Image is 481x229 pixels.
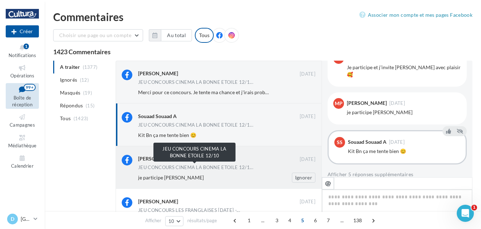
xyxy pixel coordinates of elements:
[335,100,343,107] span: MP
[145,217,161,224] span: Afficher
[138,123,253,127] span: JEU CONCOURS CINEMA LA BONNE ETOILE 12/1...
[348,148,460,155] div: Kit Bn ça me tente bien 😊
[53,29,143,41] button: Choisir une page ou un compte
[187,217,217,224] span: résultats/page
[153,143,236,162] div: JEU CONCOURS CINEMA LA BONNE ETOILE 12/10
[347,101,387,106] div: [PERSON_NAME]
[74,116,88,121] span: (1423)
[6,83,39,109] a: Boîte de réception99+
[12,95,32,107] span: Boîte de réception
[347,56,387,61] div: [PERSON_NAME]
[149,29,192,41] button: Au total
[347,64,461,78] div: Je participe et j’invite [PERSON_NAME] avec plaisir 🥰
[24,84,36,91] div: 99+
[10,73,34,78] span: Opérations
[328,170,413,179] button: Afficher 5 réponses supplémentaires
[168,218,174,224] span: 10
[6,42,39,60] button: Notifications 1
[347,109,461,116] div: je participe [PERSON_NAME]
[300,199,315,205] span: [DATE]
[271,215,283,226] span: 3
[138,165,253,170] span: JEU CONCOURS CINEMA LA BONNE ETOILE 12/1...
[138,132,196,138] span: Kit Bn ça me tente bien 😊
[60,102,83,109] span: Répondus
[165,216,183,226] button: 10
[21,215,31,223] p: [GEOGRAPHIC_DATA]
[300,156,315,163] span: [DATE]
[161,29,192,41] button: Au total
[53,49,472,55] div: 1423 Commentaires
[310,215,321,226] span: 6
[138,198,178,205] div: [PERSON_NAME]
[53,11,472,22] div: Commentaires
[83,90,92,96] span: (19)
[359,11,472,19] a: Associer mon compte et mes pages Facebook
[138,70,178,77] div: [PERSON_NAME]
[11,163,34,169] span: Calendrier
[59,32,131,38] span: Choisir une page ou un compte
[300,71,315,77] span: [DATE]
[389,101,405,106] span: [DATE]
[243,215,255,226] span: 1
[138,208,240,213] span: JEU CONCOURS LES FRANGLAISES [DATE] -...
[292,173,315,183] button: Ignorer
[138,89,329,95] span: Merci pour ce concours. Je tente ma chance et j'irais probablement avec ma maman 🥰
[337,139,343,146] span: SS
[257,215,269,226] span: ...
[60,89,80,96] span: Masqués
[138,174,204,180] span: je participe [PERSON_NAME]
[350,215,365,226] span: 138
[138,80,253,85] span: JEU CONCOURS CINEMA LA BONNE ETOILE 12/1...
[6,153,39,170] a: Calendrier
[138,155,178,162] div: [PERSON_NAME]
[24,44,29,49] div: 1
[297,215,308,226] span: 5
[86,103,95,108] span: (15)
[300,113,315,120] span: [DATE]
[195,28,214,43] div: Tous
[348,139,386,144] div: Souaad Souaad A
[6,212,39,226] a: D [GEOGRAPHIC_DATA]
[60,76,77,83] span: Ignorés
[322,177,334,189] button: @
[10,122,35,128] span: Campagnes
[9,52,36,58] span: Notifications
[6,25,39,37] div: Nouvelle campagne
[8,143,37,148] span: Médiathèque
[336,215,348,226] span: ...
[325,180,331,186] i: @
[471,205,477,210] span: 1
[60,115,71,122] span: Tous
[80,77,89,83] span: (12)
[6,112,39,129] a: Campagnes
[6,62,39,80] a: Opérations
[11,215,14,223] span: D
[6,132,39,150] a: Médiathèque
[323,215,334,226] span: 7
[389,56,405,61] span: [DATE]
[284,215,295,226] span: 4
[457,205,474,222] iframe: Intercom live chat
[389,140,405,144] span: [DATE]
[138,113,177,120] div: Souaad Souaad A
[6,25,39,37] button: Créer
